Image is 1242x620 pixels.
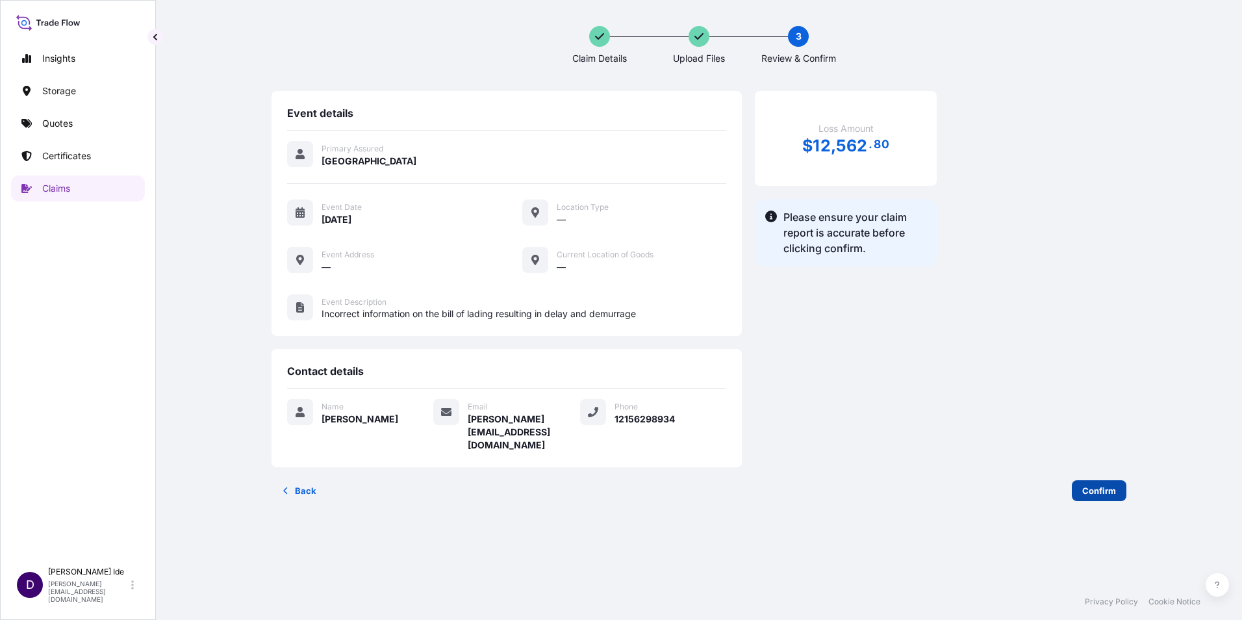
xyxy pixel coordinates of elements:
[836,138,868,154] span: 562
[557,202,609,213] span: Location Type
[831,138,836,154] span: ,
[42,149,91,162] p: Certificates
[42,117,73,130] p: Quotes
[557,261,566,274] span: —
[673,52,725,65] span: Upload Files
[287,365,364,378] span: Contact details
[874,140,889,148] span: 80
[1082,484,1116,497] p: Confirm
[322,213,351,226] span: [DATE]
[322,250,374,260] span: Event Address
[761,52,836,65] span: Review & Confirm
[48,580,129,603] p: [PERSON_NAME][EMAIL_ADDRESS][DOMAIN_NAME]
[11,45,145,71] a: Insights
[1148,597,1200,607] a: Cookie Notice
[818,122,874,135] span: Loss Amount
[26,578,34,591] span: D
[11,110,145,136] a: Quotes
[783,209,926,256] span: Please ensure your claim report is accurate before clicking confirm.
[322,144,383,154] span: Primary Assured
[42,84,76,97] p: Storage
[295,484,316,497] p: Back
[796,30,802,43] span: 3
[322,202,362,213] span: Event Date
[557,213,566,226] span: —
[11,78,145,104] a: Storage
[322,413,398,426] span: [PERSON_NAME]
[322,307,726,320] span: Incorrect information on the bill of lading resulting in delay and demurrage
[615,413,675,426] span: 12156298934
[813,138,830,154] span: 12
[287,107,353,120] span: Event details
[11,175,145,201] a: Claims
[322,297,387,307] span: Event Description
[1072,480,1126,501] button: Confirm
[42,52,75,65] p: Insights
[802,138,813,154] span: $
[868,140,872,148] span: .
[557,250,653,260] span: Current Location of Goods
[322,155,416,168] span: [GEOGRAPHIC_DATA]
[572,52,627,65] span: Claim Details
[48,567,129,577] p: [PERSON_NAME] Ide
[272,480,327,501] button: Back
[322,402,344,412] span: Name
[11,143,145,169] a: Certificates
[468,413,579,452] span: [PERSON_NAME][EMAIL_ADDRESS][DOMAIN_NAME]
[468,402,488,412] span: Email
[42,182,70,195] p: Claims
[322,261,331,274] span: —
[615,402,638,412] span: Phone
[1085,597,1138,607] a: Privacy Policy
